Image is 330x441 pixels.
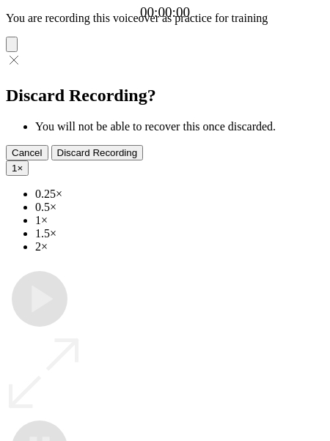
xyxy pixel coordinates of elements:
li: 1× [35,214,324,227]
li: You will not be able to recover this once discarded. [35,120,324,133]
h2: Discard Recording? [6,86,324,105]
li: 2× [35,240,324,253]
button: 1× [6,160,29,176]
li: 1.5× [35,227,324,240]
li: 0.25× [35,188,324,201]
span: 1 [12,163,17,174]
p: You are recording this voiceover as practice for training [6,12,324,25]
button: Cancel [6,145,48,160]
button: Discard Recording [51,145,144,160]
li: 0.5× [35,201,324,214]
a: 00:00:00 [140,4,190,21]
